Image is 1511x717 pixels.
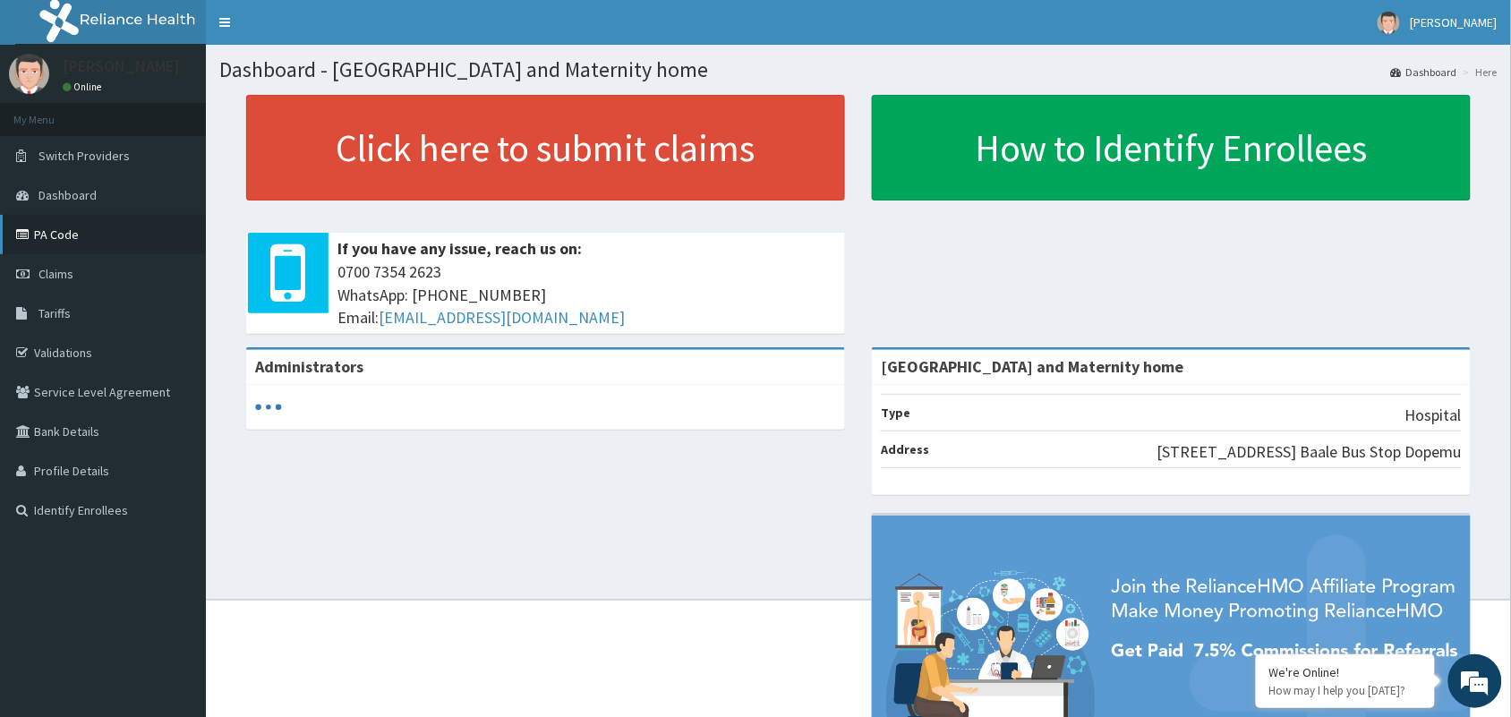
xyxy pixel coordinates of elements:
b: Type [881,405,910,421]
span: 0700 7354 2623 WhatsApp: [PHONE_NUMBER] Email: [337,260,836,329]
a: Dashboard [1391,64,1457,80]
img: User Image [9,54,49,94]
p: [PERSON_NAME] [63,58,180,74]
span: [PERSON_NAME] [1411,14,1498,30]
img: User Image [1378,12,1400,34]
b: Address [881,441,929,457]
b: Administrators [255,356,363,377]
span: Claims [38,266,73,282]
p: [STREET_ADDRESS] Baale Bus Stop Dopemu [1157,440,1462,464]
span: Dashboard [38,187,97,203]
a: Click here to submit claims [246,95,845,201]
div: We're Online! [1269,664,1421,680]
h1: Dashboard - [GEOGRAPHIC_DATA] and Maternity home [219,58,1498,81]
b: If you have any issue, reach us on: [337,238,582,259]
a: Online [63,81,106,93]
p: Hospital [1405,404,1462,427]
a: [EMAIL_ADDRESS][DOMAIN_NAME] [379,307,625,328]
li: Here [1459,64,1498,80]
p: How may I help you today? [1269,683,1421,698]
svg: audio-loading [255,394,282,421]
strong: [GEOGRAPHIC_DATA] and Maternity home [881,356,1184,377]
a: How to Identify Enrollees [872,95,1471,201]
span: Switch Providers [38,148,130,164]
span: Tariffs [38,305,71,321]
